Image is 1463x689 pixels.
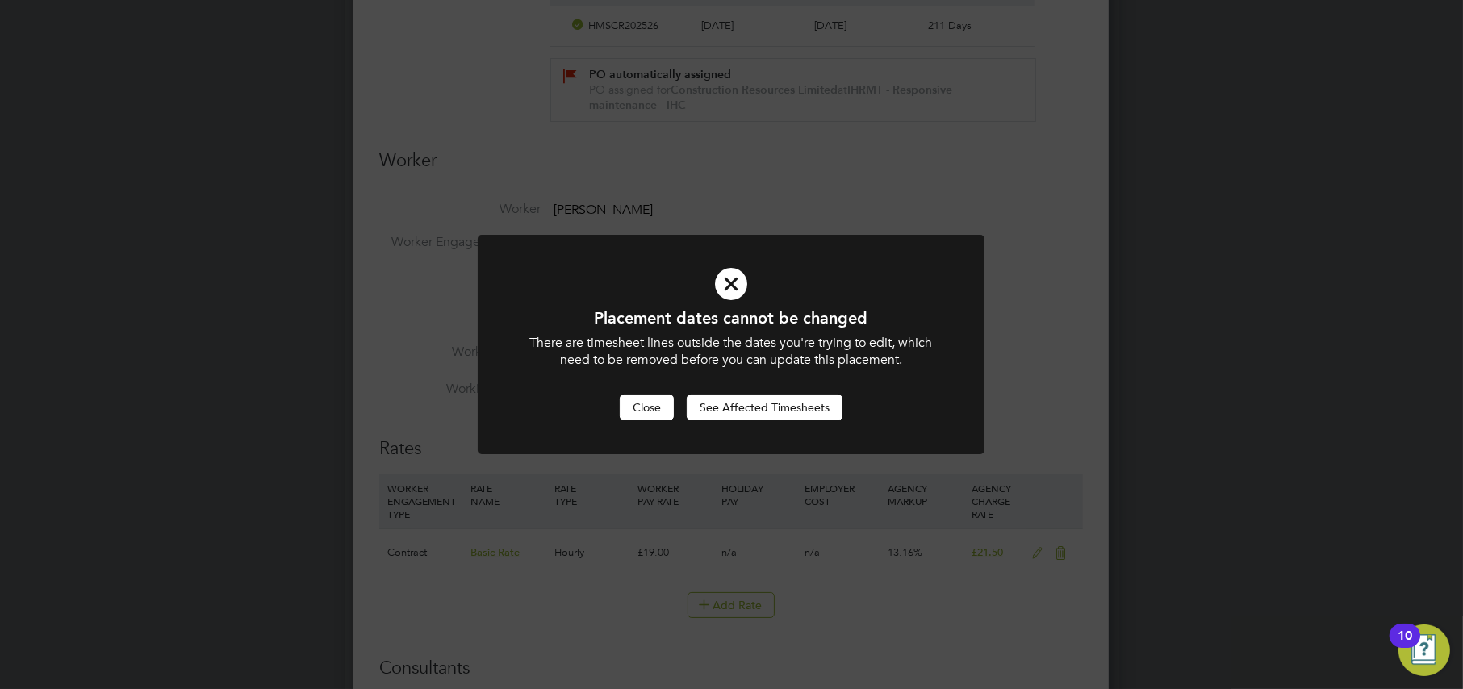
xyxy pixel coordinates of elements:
[1398,624,1450,676] button: Open Resource Center, 10 new notifications
[620,395,674,420] button: Close
[687,395,842,420] button: See Affected Timesheets
[521,307,941,328] h1: Placement dates cannot be changed
[521,335,941,369] div: There are timesheet lines outside the dates you're trying to edit, which need to be removed befor...
[1398,636,1412,657] div: 10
